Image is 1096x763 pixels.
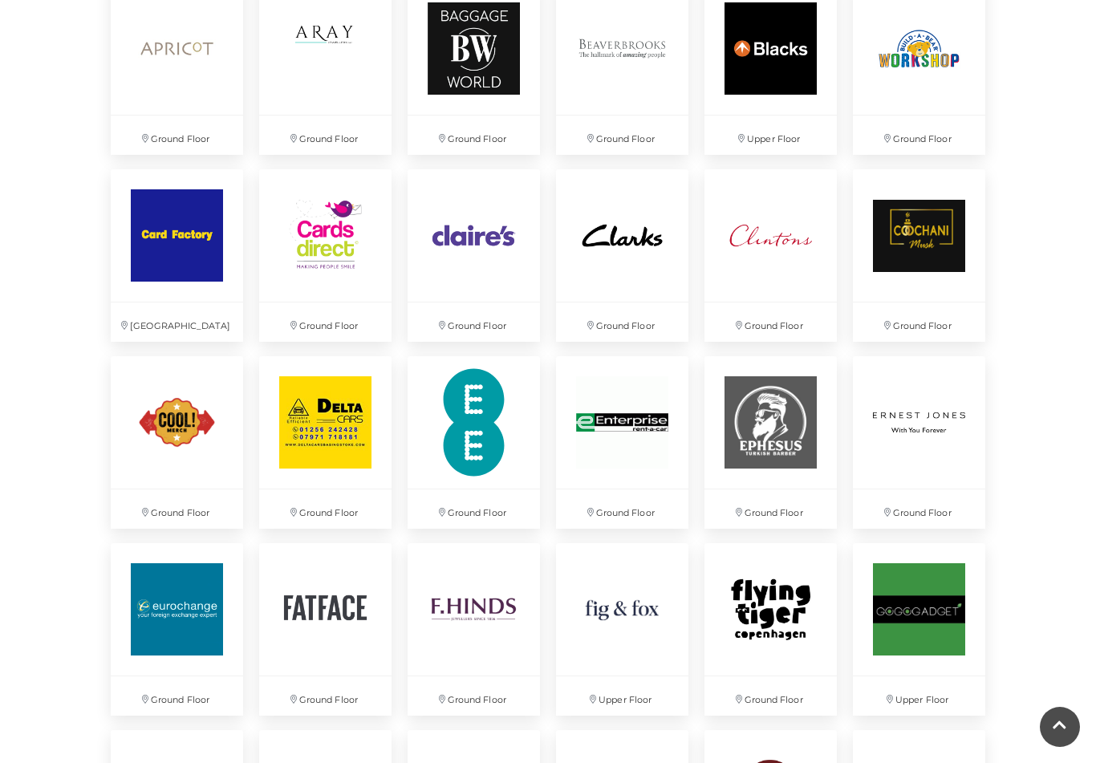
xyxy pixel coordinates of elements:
a: Ground Floor [400,535,548,724]
a: Ground Floor [103,348,251,537]
a: Ground Floor [251,535,400,724]
p: Upper Floor [853,676,985,716]
p: Ground Floor [111,116,243,155]
a: Ground Floor [103,535,251,724]
p: Ground Floor [853,116,985,155]
a: Ground Floor [400,161,548,350]
p: Ground Floor [259,302,392,342]
p: Ground Floor [111,489,243,529]
p: Ground Floor [408,302,540,342]
p: Ground Floor [111,676,243,716]
p: Ground Floor [556,302,688,342]
a: Ground Floor [548,348,696,537]
a: Ground Floor [845,348,993,537]
p: Ground Floor [704,302,837,342]
a: Ground Floor [696,161,845,350]
p: Ground Floor [704,676,837,716]
p: Ground Floor [853,302,985,342]
a: Upper Floor [548,535,696,724]
p: Ground Floor [259,489,392,529]
p: [GEOGRAPHIC_DATA] [111,302,243,342]
p: Ground Floor [259,676,392,716]
a: Ground Floor [696,535,845,724]
p: Upper Floor [556,676,688,716]
p: Ground Floor [704,489,837,529]
a: Upper Floor [845,535,993,724]
a: Ground Floor [696,348,845,537]
p: Upper Floor [704,116,837,155]
p: Ground Floor [408,489,540,529]
a: Ground Floor [548,161,696,350]
a: [GEOGRAPHIC_DATA] [103,161,251,350]
p: Ground Floor [853,489,985,529]
p: Ground Floor [556,116,688,155]
p: Ground Floor [259,116,392,155]
p: Ground Floor [556,489,688,529]
p: Ground Floor [408,116,540,155]
a: Ground Floor [400,348,548,537]
a: Ground Floor [845,161,993,350]
p: Ground Floor [408,676,540,716]
a: Ground Floor [251,348,400,537]
a: Ground Floor [251,161,400,350]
